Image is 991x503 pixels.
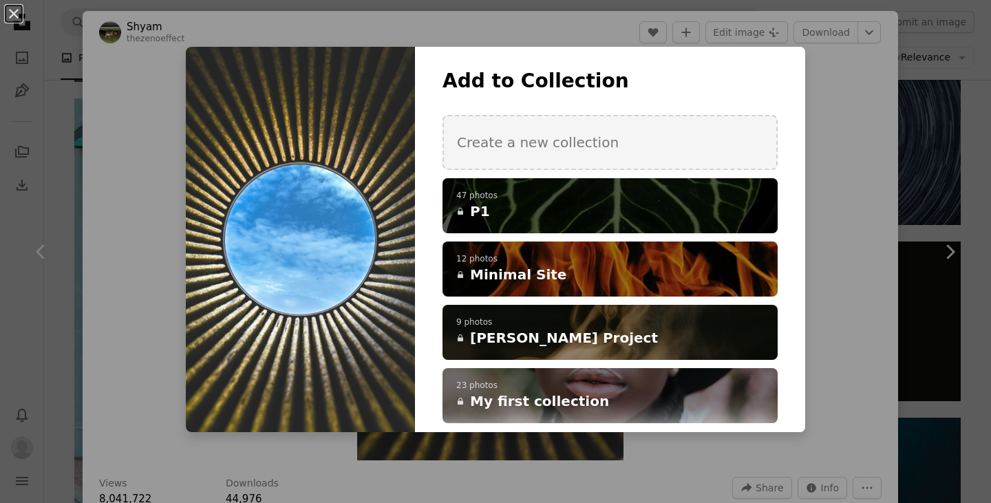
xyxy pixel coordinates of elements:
[470,392,609,411] span: My first collection
[443,368,778,423] button: 23 photosMy first collection
[443,242,778,297] button: 12 photosMinimal Site
[470,328,658,347] span: [PERSON_NAME] Project
[456,191,764,202] p: 47 photos
[456,254,764,265] p: 12 photos
[470,265,566,284] span: Minimal Site
[456,317,764,328] p: 9 photos
[443,115,778,170] button: Create a new collection
[443,305,778,360] button: 9 photos[PERSON_NAME] Project
[443,178,778,233] button: 47 photosP1
[456,381,764,392] p: 23 photos
[443,69,778,94] h3: Add to Collection
[470,202,490,221] span: P1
